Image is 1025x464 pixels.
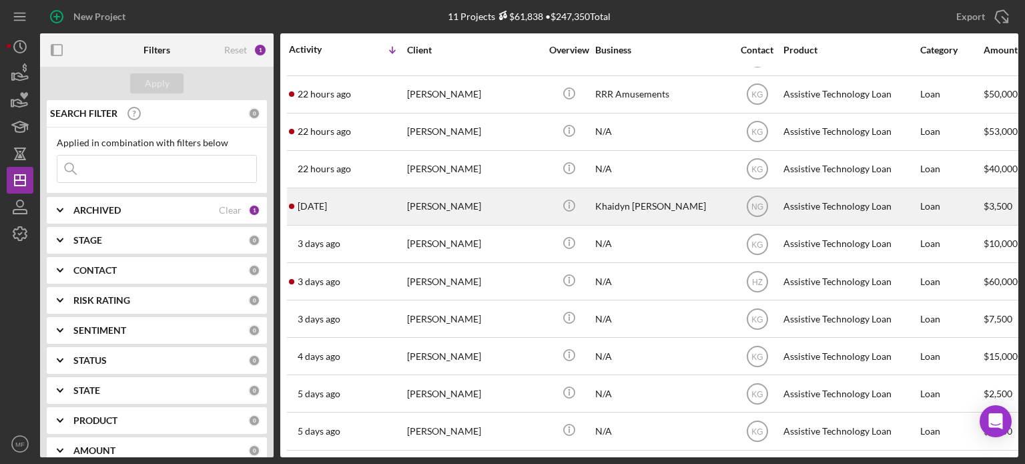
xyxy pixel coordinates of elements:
[595,226,729,262] div: N/A
[920,77,982,112] div: Loan
[751,165,763,174] text: KG
[984,276,1018,287] span: $60,000
[984,313,1012,324] span: $7,500
[57,138,257,148] div: Applied in combination with filters below
[73,3,125,30] div: New Project
[248,264,260,276] div: 0
[298,426,340,437] time: 2025-08-30 03:10
[783,226,917,262] div: Assistive Technology Loan
[783,301,917,336] div: Assistive Technology Loan
[248,294,260,306] div: 0
[920,45,982,55] div: Category
[984,88,1018,99] span: $50,000
[73,445,115,456] b: AMOUNT
[407,301,541,336] div: [PERSON_NAME]
[956,3,985,30] div: Export
[920,338,982,374] div: Loan
[248,107,260,120] div: 0
[407,189,541,224] div: [PERSON_NAME]
[595,45,729,55] div: Business
[254,43,267,57] div: 1
[407,114,541,150] div: [PERSON_NAME]
[248,234,260,246] div: 0
[920,189,982,224] div: Loan
[224,45,247,55] div: Reset
[751,352,763,361] text: KG
[248,445,260,457] div: 0
[73,295,130,306] b: RISK RATING
[595,413,729,449] div: N/A
[595,152,729,187] div: N/A
[407,152,541,187] div: [PERSON_NAME]
[143,45,170,55] b: Filters
[732,45,782,55] div: Contact
[920,226,982,262] div: Loan
[783,45,917,55] div: Product
[984,126,1018,137] span: $53,000
[298,164,351,174] time: 2025-09-02 18:23
[920,114,982,150] div: Loan
[984,163,1018,174] span: $40,000
[595,189,729,224] div: Khaidyn [PERSON_NAME]
[448,11,611,22] div: 11 Projects • $247,350 Total
[783,338,917,374] div: Assistive Technology Loan
[145,73,169,93] div: Apply
[248,355,260,367] div: 0
[984,351,1018,362] span: $15,000
[595,376,729,411] div: N/A
[73,385,100,396] b: STATE
[783,413,917,449] div: Assistive Technology Loan
[407,376,541,411] div: [PERSON_NAME]
[248,415,260,427] div: 0
[73,235,102,246] b: STAGE
[920,301,982,336] div: Loan
[298,276,340,287] time: 2025-08-31 14:39
[407,45,541,55] div: Client
[248,385,260,397] div: 0
[73,415,117,426] b: PRODUCT
[407,338,541,374] div: [PERSON_NAME]
[783,189,917,224] div: Assistive Technology Loan
[298,89,351,99] time: 2025-09-02 18:42
[495,11,543,22] div: $61,838
[751,202,763,212] text: NG
[783,152,917,187] div: Assistive Technology Loan
[248,204,260,216] div: 1
[984,388,1012,399] span: $2,500
[752,277,763,286] text: HZ
[298,201,327,212] time: 2025-09-01 23:21
[783,77,917,112] div: Assistive Technology Loan
[407,264,541,299] div: [PERSON_NAME]
[920,413,982,449] div: Loan
[15,441,25,448] text: MF
[943,3,1018,30] button: Export
[751,128,763,137] text: KG
[289,44,348,55] div: Activity
[407,77,541,112] div: [PERSON_NAME]
[73,265,117,276] b: CONTACT
[595,77,729,112] div: RRR Amusements
[595,264,729,299] div: N/A
[751,427,763,437] text: KG
[544,45,594,55] div: Overview
[73,205,121,216] b: ARCHIVED
[298,389,340,399] time: 2025-08-30 04:25
[984,200,1012,212] span: $3,500
[751,90,763,99] text: KG
[298,314,340,324] time: 2025-08-31 07:51
[751,389,763,399] text: KG
[595,114,729,150] div: N/A
[407,226,541,262] div: [PERSON_NAME]
[920,376,982,411] div: Loan
[783,264,917,299] div: Assistive Technology Loan
[595,338,729,374] div: N/A
[407,413,541,449] div: [PERSON_NAME]
[219,205,242,216] div: Clear
[984,238,1018,249] span: $10,000
[73,355,107,366] b: STATUS
[783,114,917,150] div: Assistive Technology Loan
[920,264,982,299] div: Loan
[40,3,139,30] button: New Project
[751,314,763,324] text: KG
[751,240,763,249] text: KG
